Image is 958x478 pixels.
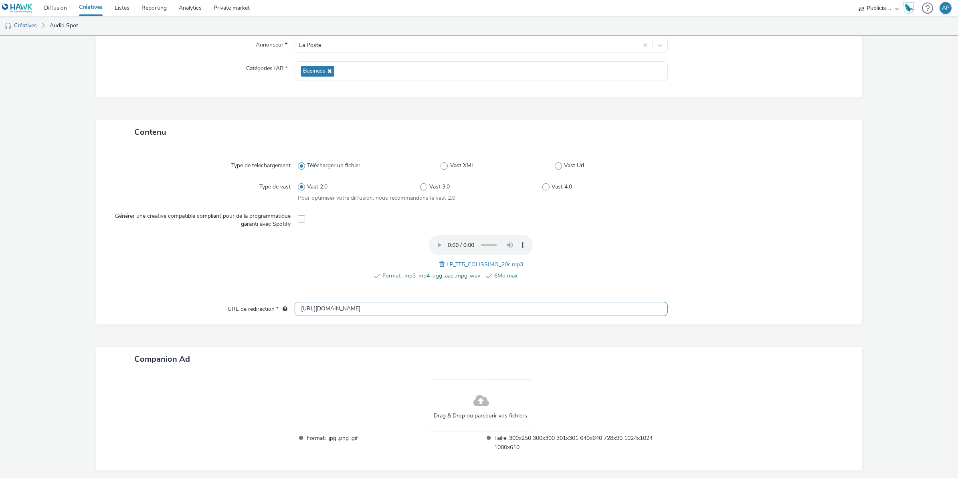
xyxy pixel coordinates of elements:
[224,302,291,313] label: URL de redirection *
[494,271,592,281] span: 6Mo max
[450,162,475,170] span: Vast XML
[307,183,327,191] span: Vast 2.0
[228,158,294,170] label: Type de téléchargement
[307,433,480,452] span: Format: .jpg .png .gif
[2,3,33,13] img: undefined Logo
[494,433,668,452] span: Taille: 300x250 300x300 301x301 640x640 728x90 1024x1024 1080x610
[552,183,572,191] span: Vast 4.0
[4,22,12,30] img: audio
[307,162,360,170] span: Télécharger un fichier
[279,305,287,313] div: L'URL de redirection sera utilisée comme URL de validation avec certains SSP et ce sera l'URL de ...
[903,2,918,14] a: Hawk Academy
[942,2,950,14] div: AP
[303,68,325,75] span: Business
[564,162,584,170] span: Vast Url
[256,180,294,191] label: Type de vast
[434,412,528,420] span: Drag & Drop ou parcourir vos fichiers.
[46,16,82,35] a: Audio Spot
[298,194,455,202] span: Pour optimiser votre diffusion, nous recommandons le vast 2.0
[429,183,450,191] span: Vast 3.0
[110,209,294,229] label: Générer une creative compatible compliant pour de la programmatique garanti avec Spotify
[447,261,523,268] span: LP_TF5_COLISSIMO_20s.mp3
[134,354,190,365] span: Companion Ad
[253,38,291,49] label: Annonceur *
[903,2,915,14] img: Hawk Academy
[382,271,480,281] span: Format: .mp3 .mp4 .ogg .aac .mpg .wav
[295,302,668,316] input: url...
[243,61,291,73] label: Catégories IAB *
[134,127,166,138] span: Contenu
